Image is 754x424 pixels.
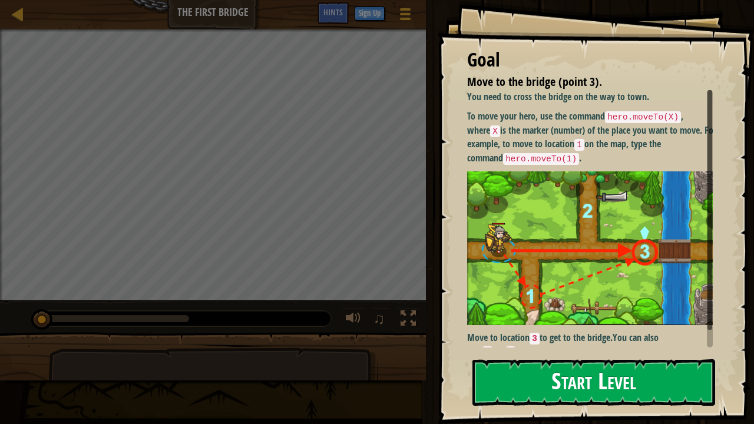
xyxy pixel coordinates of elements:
[506,346,516,358] code: 2
[467,331,613,344] strong: Move to location to get to the bridge.
[342,308,365,332] button: Adjust volume
[323,6,343,18] span: Hints
[467,74,602,90] span: Move to the bridge (point 3).
[373,310,385,327] span: ♫
[530,333,540,344] code: 3
[490,125,500,137] code: X
[391,2,420,30] button: Show game menu
[503,153,579,165] code: hero.moveTo(1)
[574,139,584,151] code: 1
[467,110,722,165] p: To move your hero, use the command , where is the marker (number) of the place you want to move. ...
[355,6,385,21] button: Sign Up
[467,171,722,325] img: M7l1b
[467,331,722,359] p: You can also visit and along the way.
[605,111,681,123] code: hero.moveTo(X)
[371,308,391,332] button: ♫
[482,346,492,358] code: 1
[396,308,420,332] button: Toggle fullscreen
[452,74,710,91] li: Move to the bridge (point 3).
[472,359,715,406] button: Start Level
[467,90,722,104] p: You need to cross the bridge on the way to town.
[467,47,713,74] div: Goal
